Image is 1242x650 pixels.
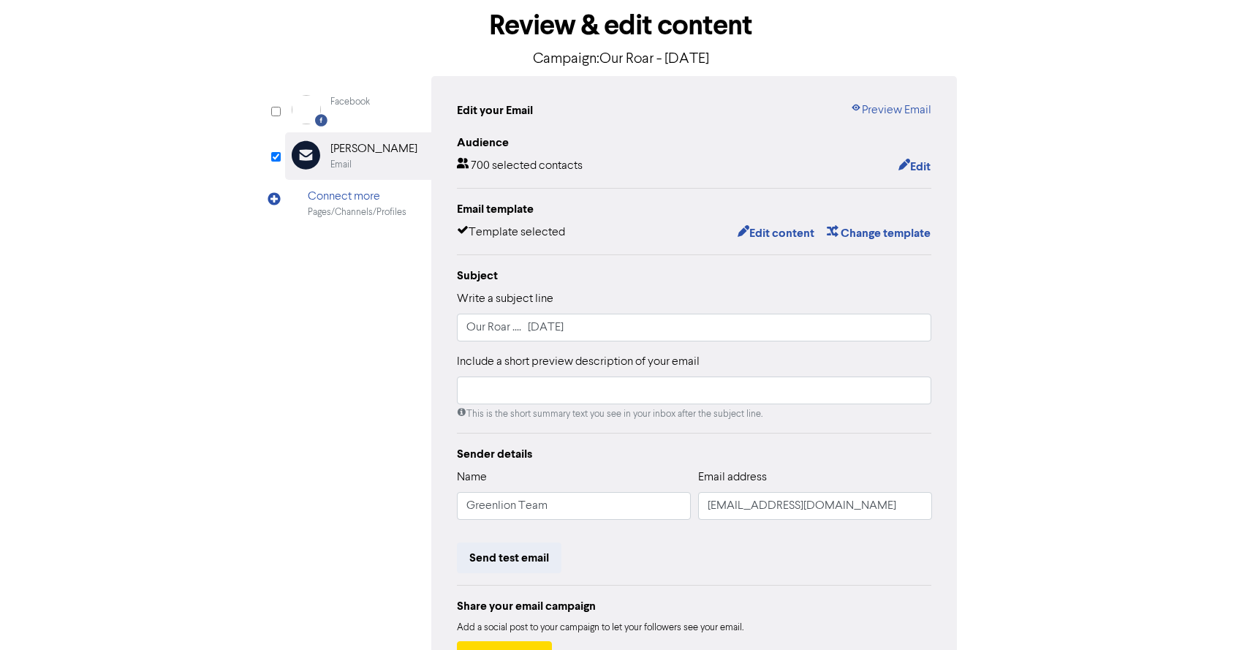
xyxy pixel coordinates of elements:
button: Edit [898,157,931,176]
button: Change template [826,224,931,243]
div: Audience [457,134,932,151]
button: Edit content [737,224,815,243]
div: Template selected [457,224,565,243]
div: [PERSON_NAME] [330,140,417,158]
label: Write a subject line [457,290,553,308]
div: Share your email campaign [457,597,932,615]
div: Pages/Channels/Profiles [308,205,406,219]
h1: Review & edit content [285,9,958,42]
img: Facebook [292,95,321,124]
div: Facebook [330,95,370,109]
div: Email [330,158,352,172]
div: Subject [457,267,932,284]
div: 700 selected contacts [457,157,583,176]
div: Connect morePages/Channels/Profiles [285,180,431,227]
label: Email address [698,469,767,486]
div: Add a social post to your campaign to let your followers see your email. [457,621,932,635]
iframe: Chat Widget [1054,492,1242,650]
div: [PERSON_NAME]Email [285,132,431,180]
p: Campaign: Our Roar - [DATE] [285,48,958,70]
div: Connect more [308,188,406,205]
label: Include a short preview description of your email [457,353,700,371]
div: Sender details [457,445,932,463]
div: Edit your Email [457,102,533,119]
div: This is the short summary text you see in your inbox after the subject line. [457,407,932,421]
div: Facebook Facebook [285,87,431,132]
div: Email template [457,200,932,218]
a: Preview Email [850,102,931,119]
label: Name [457,469,487,486]
button: Send test email [457,543,561,573]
